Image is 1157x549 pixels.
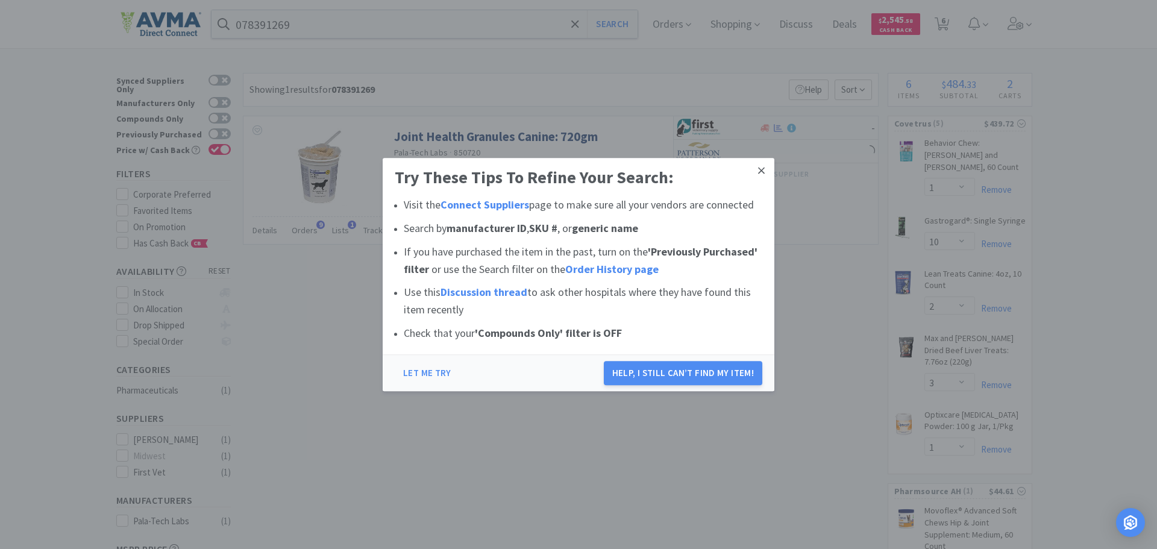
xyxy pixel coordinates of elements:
[604,361,762,385] button: HELP, I STILL CAN’T FIND MY ITEM!
[404,197,762,215] h4: Visit the page to make sure all your vendors are connected
[447,221,527,235] strong: manufacturer ID
[572,221,638,235] strong: generic name
[404,284,762,319] h4: Use this to ask other hospitals where they have found this item recently
[565,262,659,276] a: Order History page
[441,286,527,300] a: Discussion thread
[529,221,557,235] strong: SKU #
[404,325,762,342] h4: Check that your
[404,220,762,237] h4: Search by , , or
[395,361,460,385] button: Let me try
[441,198,529,212] a: Connect Suppliers
[395,164,762,191] div: Try These Tips To Refine Your Search:
[475,326,622,340] strong: 'Compounds Only' filter is OFF
[1116,508,1145,537] div: Open Intercom Messenger
[404,243,762,278] h4: If you have purchased the item in the past, turn on the or use the Search filter on the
